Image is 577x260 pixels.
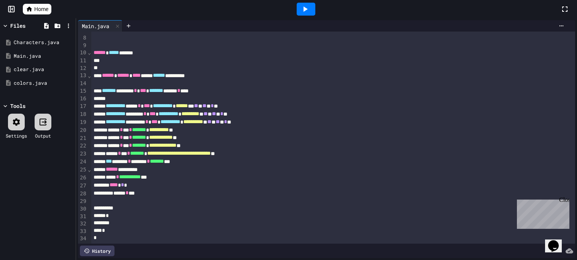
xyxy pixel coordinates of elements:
div: 14 [78,80,87,87]
div: 8 [78,34,87,42]
div: 18 [78,111,87,119]
div: Main.java [78,22,113,30]
div: 28 [78,190,87,198]
div: 10 [78,49,87,57]
span: Fold line [87,166,91,173]
a: Home [23,4,51,14]
div: clear.java [14,66,73,73]
div: Main.java [78,20,122,32]
span: Home [34,5,48,13]
div: 23 [78,150,87,158]
div: 32 [78,220,87,228]
div: Chat with us now!Close [3,3,52,48]
div: 25 [78,166,87,174]
span: Fold line [87,49,91,55]
div: Output [35,132,51,139]
div: 24 [78,158,87,166]
div: Characters.java [14,39,73,46]
div: 21 [78,135,87,143]
div: 26 [78,174,87,182]
div: 11 [78,57,87,65]
iframe: chat widget [514,197,569,229]
div: 29 [78,198,87,205]
div: 17 [78,103,87,111]
div: 9 [78,42,87,49]
div: 15 [78,87,87,95]
div: Main.java [14,52,73,60]
span: Fold line [87,73,91,79]
div: 31 [78,213,87,220]
div: 19 [78,119,87,127]
iframe: chat widget [545,230,569,252]
div: 22 [78,142,87,150]
div: 16 [78,95,87,103]
div: Settings [6,132,27,139]
div: 13 [78,72,87,80]
div: 12 [78,65,87,72]
div: 27 [78,182,87,190]
div: 33 [78,228,87,235]
div: 34 [78,235,87,243]
div: Files [10,22,25,30]
div: 30 [78,205,87,213]
div: Tools [10,102,25,110]
div: History [80,246,114,256]
div: 20 [78,127,87,135]
div: colors.java [14,79,73,87]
